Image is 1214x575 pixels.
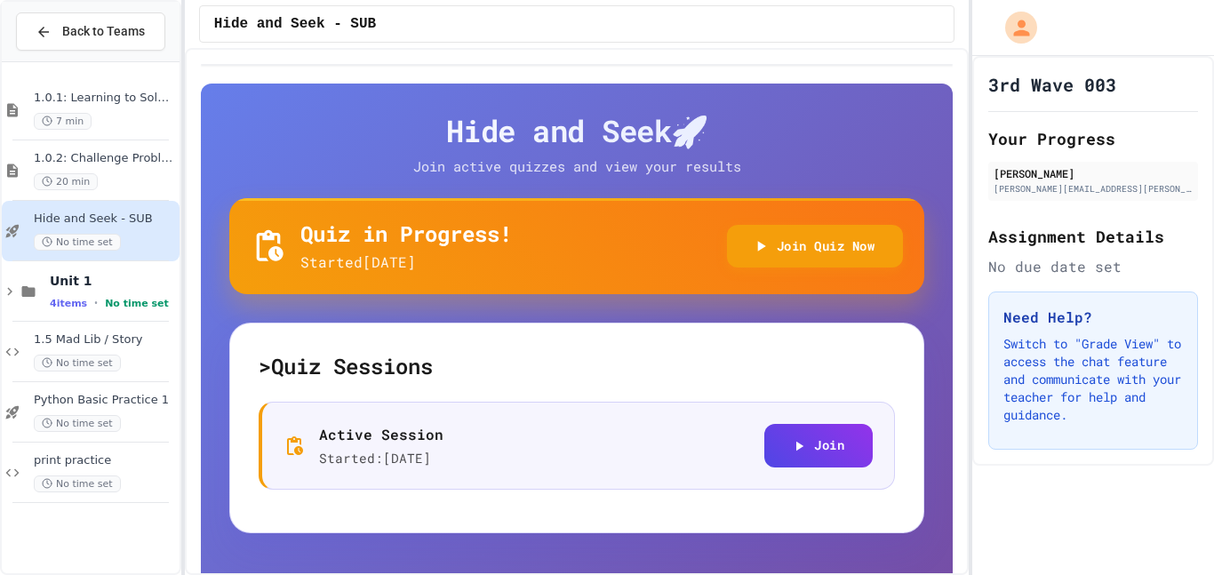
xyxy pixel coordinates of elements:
div: [PERSON_NAME][EMAIL_ADDRESS][PERSON_NAME][DOMAIN_NAME] [994,182,1193,196]
p: Switch to "Grade View" to access the chat feature and communicate with your teacher for help and ... [1003,335,1183,424]
span: No time set [34,234,121,251]
p: Active Session [319,424,443,445]
p: Started [DATE] [300,252,512,273]
span: 1.0.1: Learning to Solve Hard Problems [34,91,176,106]
span: No time set [34,355,121,371]
p: Join active quizzes and view your results [377,156,777,177]
h5: Quiz in Progress! [300,220,512,248]
span: Hide and Seek - SUB [34,212,176,227]
div: [PERSON_NAME] [994,165,1193,181]
h3: Need Help? [1003,307,1183,328]
span: • [94,296,98,310]
span: No time set [34,415,121,432]
span: 4 items [50,298,87,309]
span: 7 min [34,113,92,130]
span: 20 min [34,173,98,190]
span: No time set [34,475,121,492]
span: Back to Teams [62,22,145,41]
h2: Your Progress [988,126,1198,151]
h2: Assignment Details [988,224,1198,249]
span: print practice [34,453,176,468]
span: Unit 1 [50,273,176,289]
h4: Hide and Seek 🚀 [229,112,925,149]
div: No due date set [988,256,1198,277]
span: Python Basic Practice 1 [34,393,176,408]
span: Hide and Seek - SUB [214,13,376,35]
span: 1.5 Mad Lib / Story [34,332,176,347]
button: Back to Teams [16,12,165,51]
h1: 3rd Wave 003 [988,72,1116,97]
span: No time set [105,298,169,309]
button: Join Quiz Now [727,225,904,268]
h5: > Quiz Sessions [259,352,896,380]
button: Join [764,424,873,467]
span: 1.0.2: Challenge Problem - The Bridge [34,151,176,166]
p: Started: [DATE] [319,449,443,468]
div: My Account [986,7,1042,48]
